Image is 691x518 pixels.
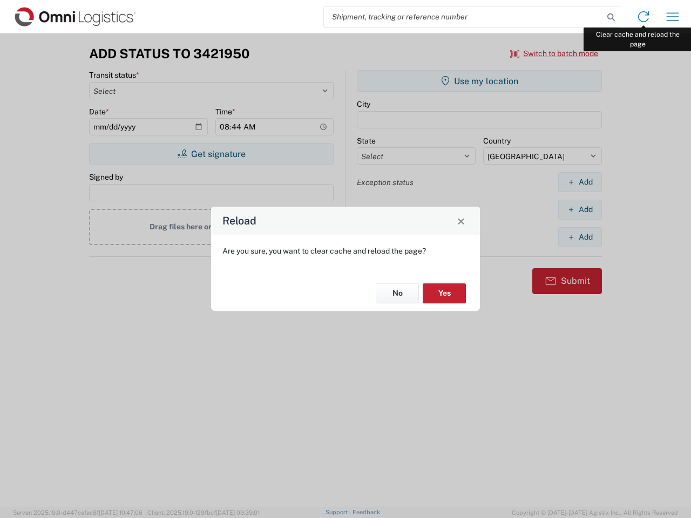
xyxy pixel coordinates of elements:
button: Yes [423,283,466,303]
p: Are you sure, you want to clear cache and reload the page? [222,246,469,256]
input: Shipment, tracking or reference number [324,6,604,27]
button: No [376,283,419,303]
button: Close [453,213,469,228]
h4: Reload [222,213,256,229]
